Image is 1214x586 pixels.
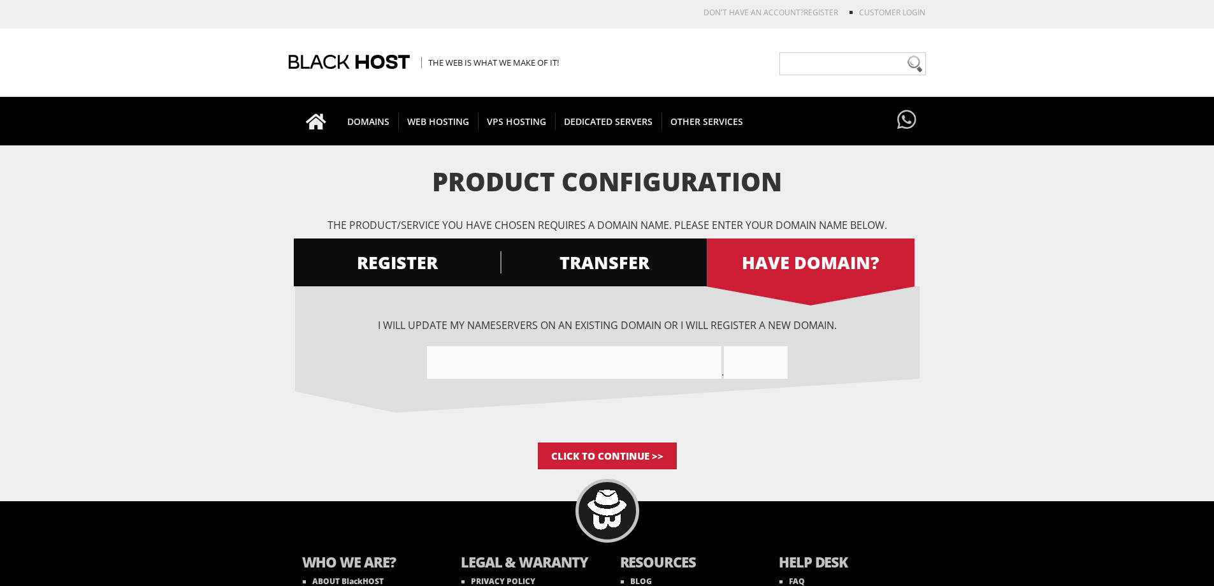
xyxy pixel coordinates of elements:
[500,251,708,274] span: TRANSFER
[295,218,920,232] p: The product/service you have chosen requires a domain name. Please enter your domain name below.
[779,552,913,575] b: HELP DESK
[661,113,752,130] span: OTHER SERVICES
[587,490,627,530] img: BlackHOST mascont, Blacky.
[779,52,926,75] input: Need help?
[294,251,502,274] span: REGISTER
[661,97,752,145] a: OTHER SERVICES
[804,7,838,18] a: REGISTER
[294,238,502,286] a: REGISTER
[421,57,559,68] span: The Web is what we make of it!
[620,552,754,575] b: RESOURCES
[295,318,920,379] div: I will update my nameservers on an existing domain Or I will register a new domain.
[478,113,556,130] span: VPS HOSTING
[338,97,399,145] a: DOMAINS
[398,97,479,145] a: WEB HOSTING
[500,238,708,286] a: TRANSFER
[302,552,436,575] b: WHO WE ARE?
[859,7,925,18] a: Customer Login
[293,97,339,145] a: Go to homepage
[707,238,914,286] a: HAVE DOMAIN?
[684,7,838,18] li: Don't have an account?
[338,113,399,130] span: DOMAINS
[461,552,595,575] b: LEGAL & WARANTY
[555,97,662,145] a: DEDICATED SERVERS
[295,168,920,196] h1: Product Configuration
[894,97,920,144] a: Have questions?
[478,97,556,145] a: VPS HOSTING
[295,346,920,379] div: .
[538,443,677,469] input: Click to Continue >>
[555,113,662,130] span: DEDICATED SERVERS
[707,251,914,274] span: HAVE DOMAIN?
[398,113,479,130] span: WEB HOSTING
